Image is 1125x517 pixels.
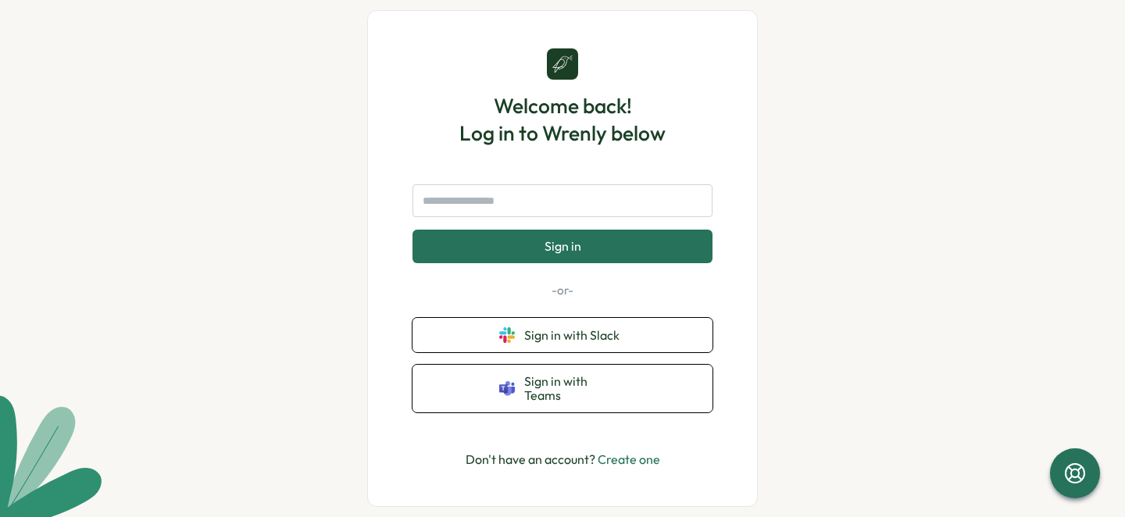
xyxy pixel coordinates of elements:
p: -or- [412,282,712,299]
span: Sign in [545,239,581,253]
span: Sign in with Slack [524,328,626,342]
button: Sign in with Teams [412,365,712,412]
p: Don't have an account? [466,450,660,469]
button: Sign in with Slack [412,318,712,352]
span: Sign in with Teams [524,374,626,403]
button: Sign in [412,230,712,262]
a: Create one [598,451,660,467]
h1: Welcome back! Log in to Wrenly below [459,92,666,147]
